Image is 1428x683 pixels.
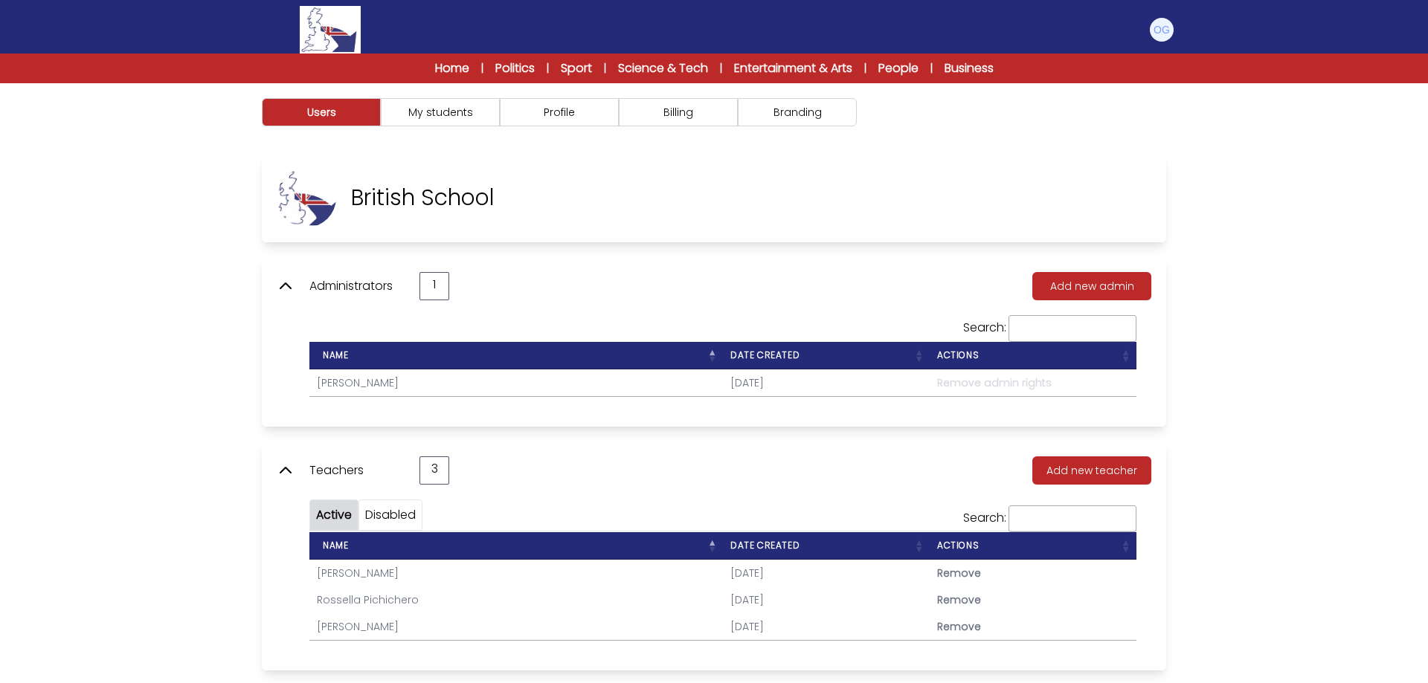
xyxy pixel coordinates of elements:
span: Remove [937,592,981,607]
td: [DATE] [723,586,930,613]
a: Logo [253,6,408,54]
button: Add new teacher [1032,456,1151,485]
label: Search: [963,509,1136,526]
span: Remove [937,566,981,580]
span: Name [317,539,348,551]
th: Date created : activate to sort column ascending [723,342,930,369]
span: | [930,61,933,76]
a: [PERSON_NAME] [317,566,399,580]
p: Administrators [309,277,405,295]
a: Entertainment & Arts [734,59,852,77]
span: | [720,61,722,76]
a: Add new teacher [1020,462,1151,479]
a: Add new admin [1020,277,1151,294]
td: [DATE] [723,369,930,396]
a: [PERSON_NAME] [317,619,399,634]
button: Profile [500,98,619,126]
button: Add new admin [1032,272,1151,300]
a: Politics [495,59,535,77]
button: My students [381,98,500,126]
span: Remove [937,619,981,634]
img: zz7LdfaiLTDMCfhCpnm3B9ew2222k4nNbYSoBnaj.jpg [277,168,336,227]
p: British School [351,184,495,211]
span: Remove admin rights [937,375,1052,390]
label: Search: [963,319,1136,336]
div: 1 [419,272,449,300]
button: Users [262,98,381,126]
span: | [481,61,483,76]
a: Business [945,59,994,77]
input: Search: [1009,505,1136,532]
th: Date created : activate to sort column ascending [723,532,930,560]
a: Sport [561,59,592,77]
td: [DATE] [723,560,930,586]
td: [DATE] [723,613,930,640]
th: Actions : activate to sort column ascending [930,532,1136,560]
img: Logo [300,6,361,54]
span: Name [317,349,348,361]
a: Home [435,59,469,77]
th: Actions : activate to sort column ascending [930,342,1136,369]
th: Name : activate to sort column descending [309,342,723,369]
a: People [878,59,919,77]
th: Name : activate to sort column descending [309,532,723,560]
td: [PERSON_NAME] [309,369,723,396]
button: Billing [619,98,738,126]
input: Search: [1009,315,1136,342]
a: Rossella Pichichero [317,592,419,607]
div: 3 [419,456,449,485]
button: Branding [738,98,857,126]
a: Science & Tech [618,59,708,77]
span: | [547,61,549,76]
span: | [864,61,866,76]
img: Oliver Gargiulo [1150,18,1174,42]
span: | [604,61,606,76]
p: Teachers [309,462,405,479]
